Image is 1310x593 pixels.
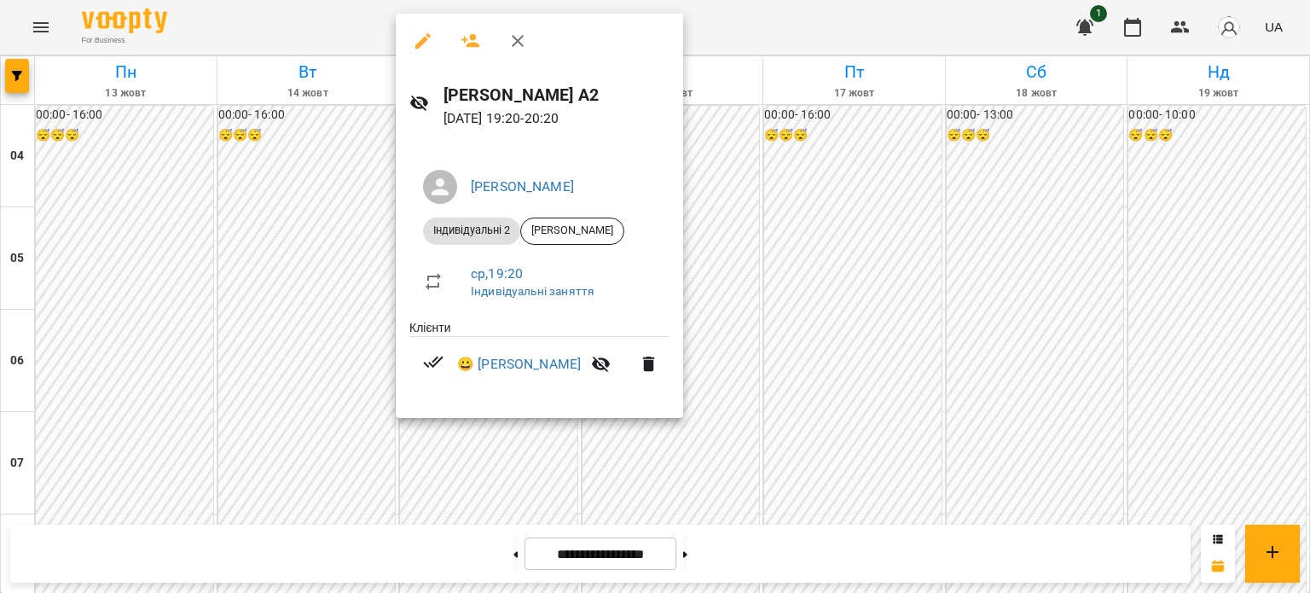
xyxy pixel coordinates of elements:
p: [DATE] 19:20 - 20:20 [443,108,669,129]
ul: Клієнти [409,319,669,398]
div: [PERSON_NAME] [520,218,624,245]
a: Індивідуальні заняття [471,284,594,298]
a: 😀 [PERSON_NAME] [457,354,581,375]
span: Індивідуальні 2 [423,223,520,238]
a: ср , 19:20 [471,265,523,282]
svg: Візит сплачено [423,352,443,372]
span: [PERSON_NAME] [521,223,623,238]
a: [PERSON_NAME] [471,178,574,195]
h6: [PERSON_NAME] А2 [443,82,669,108]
